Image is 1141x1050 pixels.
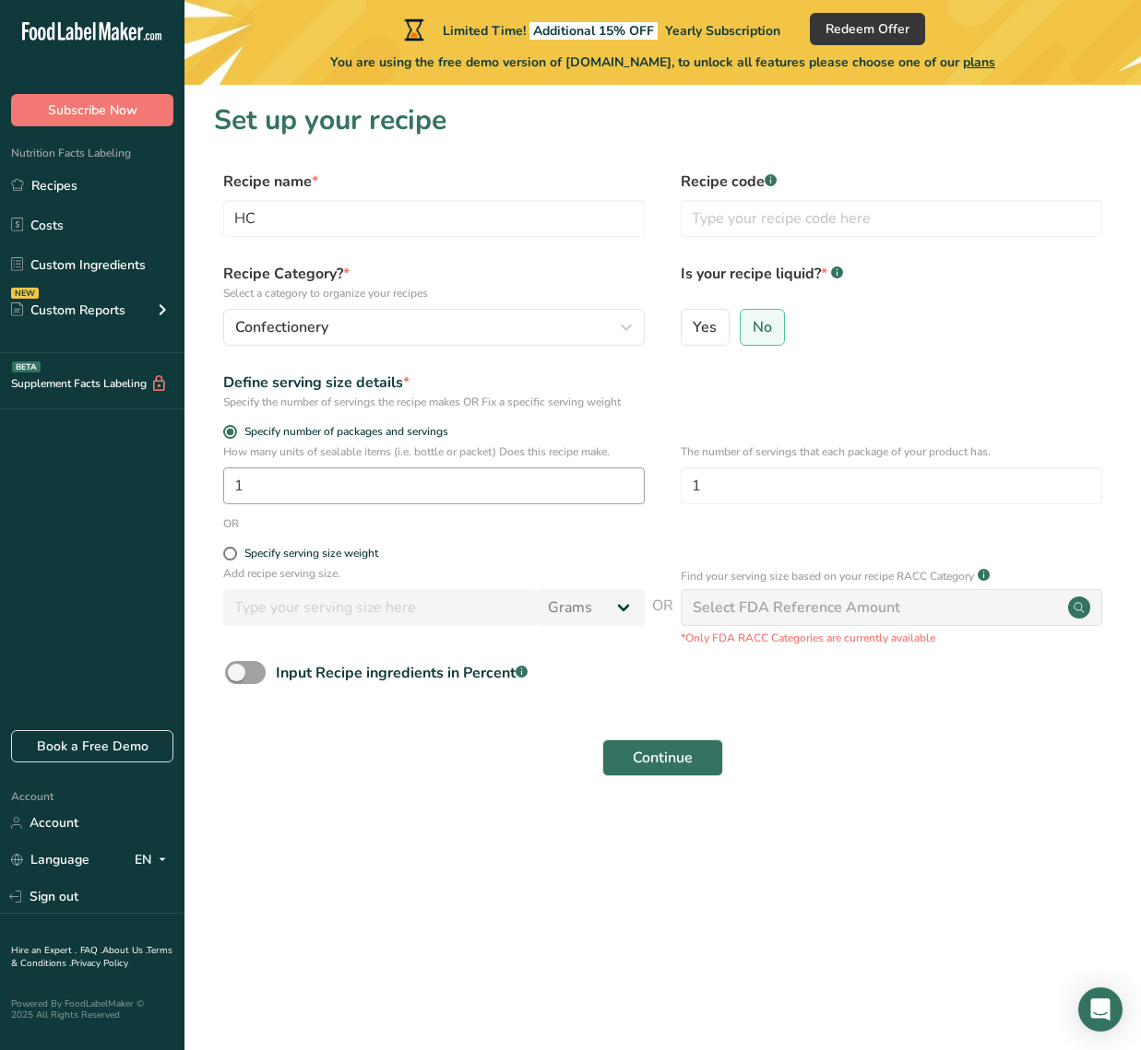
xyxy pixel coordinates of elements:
[223,285,645,301] p: Select a category to organize your recipes
[11,301,125,320] div: Custom Reports
[963,53,995,71] span: plans
[223,372,645,394] div: Define serving size details
[681,568,974,584] p: Find your serving size based on your recipe RACC Category
[11,730,173,762] a: Book a Free Demo
[102,944,147,957] a: About Us .
[276,662,528,684] div: Input Recipe ingredients in Percent
[11,288,39,299] div: NEW
[11,998,173,1021] div: Powered By FoodLabelMaker © 2025 All Rights Reserved
[12,361,41,372] div: BETA
[693,318,717,336] span: Yes
[223,171,645,193] label: Recipe name
[11,844,89,876] a: Language
[237,425,448,439] span: Specify number of packages and servings
[223,394,645,410] div: Specify the number of servings the recipe makes OR Fix a specific serving weight
[753,318,772,336] span: No
[681,443,1102,460] p: The number of servings that each package of your product has.
[71,957,128,970] a: Privacy Policy
[223,589,537,626] input: Type your serving size here
[400,18,780,41] div: Limited Time!
[681,630,1102,646] p: *Only FDA RACC Categories are currently available
[80,944,102,957] a: FAQ .
[633,747,693,769] span: Continue
[223,200,645,237] input: Type your recipe name here
[1078,987,1123,1032] div: Open Intercom Messenger
[681,171,1102,193] label: Recipe code
[693,596,900,619] div: Select FDA Reference Amount
[214,100,1111,141] h1: Set up your recipe
[244,547,378,560] div: Specify serving size weight
[223,565,645,582] p: Add recipe serving size.
[681,263,1102,301] label: Is your recipe liquid?
[810,13,925,45] button: Redeem Offer
[529,22,658,40] span: Additional 15% OFF
[681,200,1102,237] input: Type your recipe code here
[223,515,239,532] div: OR
[11,944,77,957] a: Hire an Expert .
[48,100,137,120] span: Subscribe Now
[652,595,673,646] span: OR
[11,944,172,970] a: Terms & Conditions .
[330,53,995,72] span: You are using the free demo version of [DOMAIN_NAME], to unlock all features please choose one of...
[665,22,780,40] span: Yearly Subscription
[11,94,173,126] button: Subscribe Now
[135,849,173,871] div: EN
[235,316,328,338] span: Confectionery
[223,443,645,460] p: How many units of sealable items (i.e. bottle or packet) Does this recipe make.
[223,309,645,346] button: Confectionery
[602,739,723,776] button: Continue
[223,263,645,301] label: Recipe Category?
[826,19,909,39] span: Redeem Offer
